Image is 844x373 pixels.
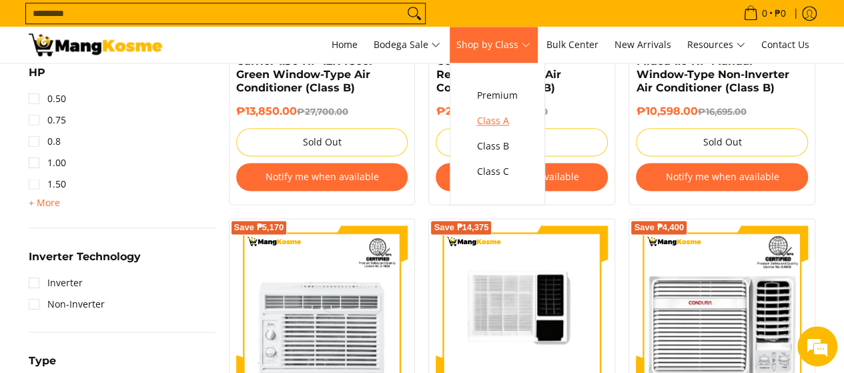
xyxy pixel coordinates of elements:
button: Sold Out [636,128,808,156]
a: 1.50 [29,173,66,195]
a: Carrier 1.50 HP 12H ICool Green Window-Type Air Conditioner (Class B) [236,55,372,94]
a: Bulk Center [540,27,605,63]
span: Save ₱5,170 [234,224,284,232]
textarea: Type your message and hit 'Enter' [7,239,254,286]
button: Notify me when available [436,163,608,191]
del: ₱27,700.00 [297,106,348,117]
a: 0.8 [29,131,61,152]
nav: Main Menu [175,27,816,63]
a: Premium [470,83,524,108]
a: Resources [681,27,752,63]
span: New Arrivals [614,38,671,51]
span: HP [29,67,45,78]
span: Home [332,38,358,51]
a: Midea 1.0 HP Manual Window-Type Non-Inverter Air Conditioner (Class B) [636,55,789,94]
span: Bodega Sale [374,37,440,53]
span: Shop by Class [456,37,530,53]
a: New Arrivals [608,27,678,63]
button: Sold Out [436,128,608,156]
span: Save ₱14,375 [434,224,488,232]
div: Minimize live chat window [219,7,251,39]
a: Bodega Sale [367,27,447,63]
a: Condura 2.00HP Remote 6X+ Series Air Conditioner (Class B) [436,55,560,94]
a: 0.50 [29,88,66,109]
span: + More [29,198,60,208]
a: Class C [470,159,524,184]
span: Contact Us [761,38,809,51]
a: Contact Us [755,27,816,63]
a: Home [325,27,364,63]
span: Resources [687,37,745,53]
h6: ₱13,850.00 [236,105,408,118]
img: Bodega Sale Aircon l Mang Kosme: Home Appliances Warehouse Sale Window Type | Page 3 [29,33,162,56]
span: Type [29,356,56,366]
span: Bulk Center [546,38,598,51]
span: Class A [477,113,518,129]
h6: ₱21,360.00 [436,105,608,118]
button: Search [404,3,425,23]
button: Sold Out [236,128,408,156]
summary: Open [29,67,45,88]
a: 1.00 [29,152,66,173]
a: Inverter [29,272,83,294]
button: Notify me when available [636,163,808,191]
span: ₱0 [773,9,788,18]
span: Premium [477,87,518,104]
span: Class C [477,163,518,180]
span: Inverter Technology [29,252,141,262]
summary: Open [29,195,60,211]
span: 0 [760,9,769,18]
span: Save ₱4,400 [634,224,684,232]
summary: Open [29,252,141,272]
h6: ₱10,598.00 [636,105,808,118]
div: Chat with us now [69,75,224,92]
a: Class B [470,133,524,159]
a: Non-Inverter [29,294,105,315]
span: • [739,6,790,21]
a: Class A [470,108,524,133]
a: 0.75 [29,109,66,131]
del: ₱16,695.00 [697,106,746,117]
a: Shop by Class [450,27,537,63]
span: Class B [477,138,518,155]
span: We're online! [77,105,184,240]
button: Notify me when available [236,163,408,191]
